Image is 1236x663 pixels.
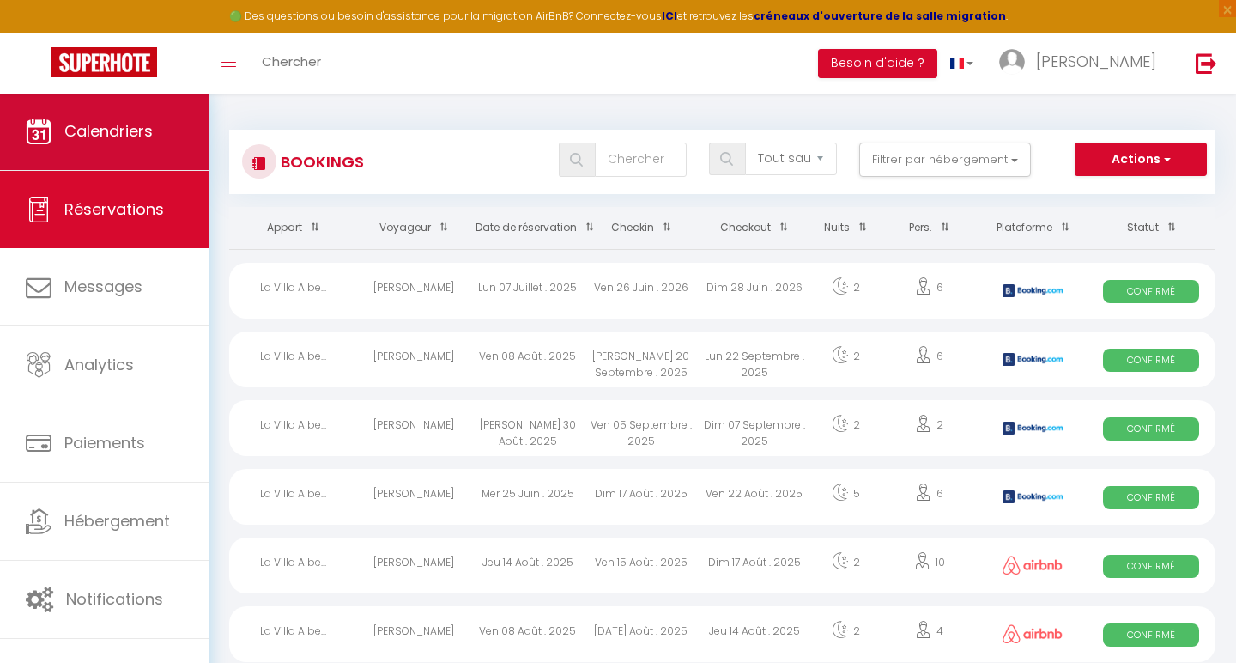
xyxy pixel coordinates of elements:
[14,7,65,58] button: Ouvrir le widget de chat LiveChat
[249,33,334,94] a: Chercher
[64,198,164,220] span: Réservations
[754,9,1006,23] a: créneaux d'ouverture de la salle migration
[859,143,1031,177] button: Filtrer par hébergement
[66,588,163,610] span: Notifications
[64,276,142,297] span: Messages
[51,47,157,77] img: Super Booking
[1075,143,1207,177] button: Actions
[585,207,698,249] th: Sort by checkin
[999,49,1025,75] img: ...
[276,143,364,181] h3: Bookings
[357,207,470,249] th: Sort by guest
[595,143,687,177] input: Chercher
[64,510,170,532] span: Hébergement
[471,207,585,249] th: Sort by booking date
[986,33,1178,94] a: ... [PERSON_NAME]
[978,207,1087,249] th: Sort by channel
[698,207,811,249] th: Sort by checkout
[262,52,321,70] span: Chercher
[64,432,145,453] span: Paiements
[662,9,677,23] a: ICI
[1196,52,1217,74] img: logout
[818,49,937,78] button: Besoin d'aide ?
[1036,51,1156,72] span: [PERSON_NAME]
[811,207,880,249] th: Sort by nights
[880,207,978,249] th: Sort by people
[64,120,153,142] span: Calendriers
[229,207,357,249] th: Sort by rentals
[1088,207,1215,249] th: Sort by status
[64,354,134,375] span: Analytics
